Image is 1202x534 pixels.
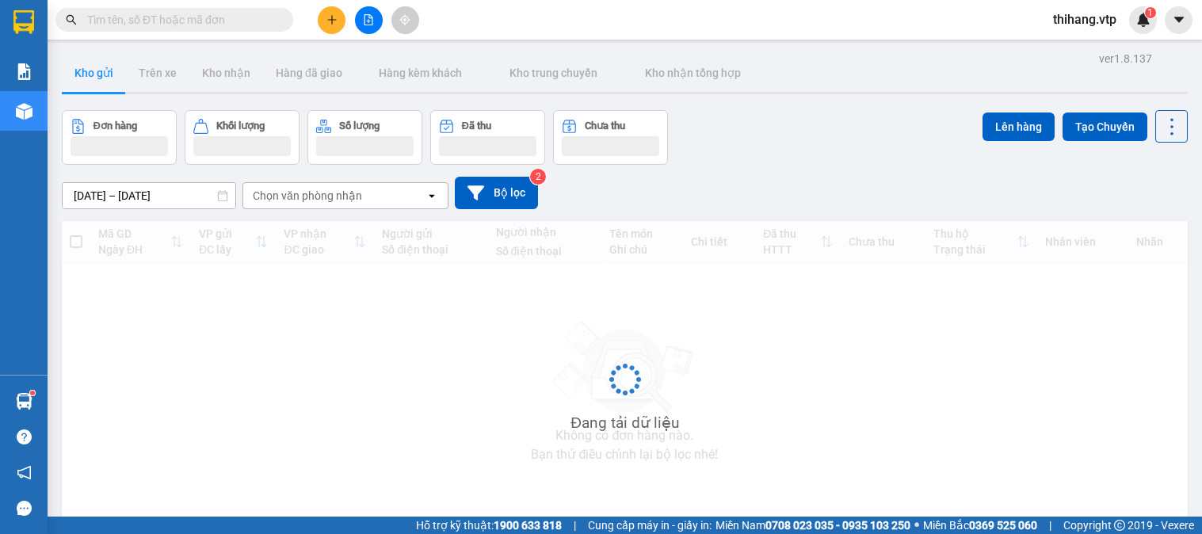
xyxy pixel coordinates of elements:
button: Kho gửi [62,54,126,92]
button: Bộ lọc [455,177,538,209]
div: Đã thu [462,120,491,132]
strong: 1900 633 818 [494,519,562,532]
img: logo-vxr [13,10,34,34]
span: | [574,517,576,534]
span: question-circle [17,429,32,444]
span: Miền Nam [715,517,910,534]
div: ver 1.8.137 [1099,50,1152,67]
button: Đơn hàng [62,110,177,165]
sup: 1 [1145,7,1156,18]
div: Chưa thu [585,120,625,132]
span: message [17,501,32,516]
img: warehouse-icon [16,103,32,120]
button: Khối lượng [185,110,300,165]
button: Đã thu [430,110,545,165]
span: 1 [1147,7,1153,18]
span: Hỗ trợ kỹ thuật: [416,517,562,534]
img: solution-icon [16,63,32,80]
img: warehouse-icon [16,393,32,410]
span: ⚪️ [914,522,919,528]
span: file-add [363,14,374,25]
div: Chọn văn phòng nhận [253,188,362,204]
span: Hàng kèm khách [379,67,462,79]
strong: 0369 525 060 [969,519,1037,532]
button: Chưa thu [553,110,668,165]
div: Đang tải dữ liệu [570,411,679,435]
button: Kho nhận [189,54,263,92]
button: file-add [355,6,383,34]
span: thihang.vtp [1040,10,1129,29]
span: Miền Bắc [923,517,1037,534]
button: plus [318,6,345,34]
span: plus [326,14,338,25]
div: Số lượng [339,120,380,132]
div: Đơn hàng [93,120,137,132]
sup: 1 [30,391,35,395]
span: | [1049,517,1051,534]
button: Số lượng [307,110,422,165]
button: Hàng đã giao [263,54,355,92]
span: search [66,14,77,25]
span: aim [399,14,410,25]
button: caret-down [1165,6,1192,34]
input: Tìm tên, số ĐT hoặc mã đơn [87,11,274,29]
button: aim [391,6,419,34]
input: Select a date range. [63,183,235,208]
span: Cung cấp máy in - giấy in: [588,517,712,534]
button: Lên hàng [983,113,1055,141]
div: Khối lượng [216,120,265,132]
span: Kho nhận tổng hợp [645,67,741,79]
button: Tạo Chuyến [1063,113,1147,141]
svg: open [425,189,438,202]
span: Kho trung chuyển [509,67,597,79]
img: icon-new-feature [1136,13,1150,27]
span: notification [17,465,32,480]
sup: 2 [530,169,546,185]
button: Trên xe [126,54,189,92]
strong: 0708 023 035 - 0935 103 250 [765,519,910,532]
span: copyright [1114,520,1125,531]
span: caret-down [1172,13,1186,27]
